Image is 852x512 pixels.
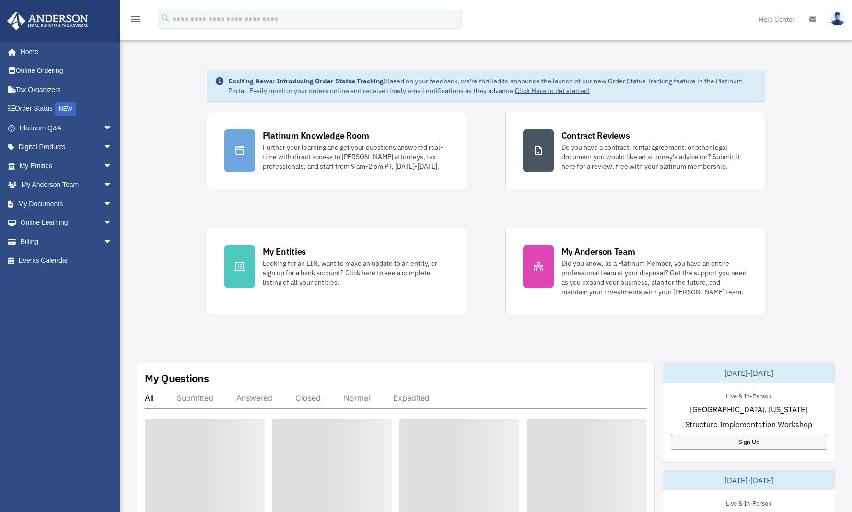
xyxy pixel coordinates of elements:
i: menu [129,13,141,25]
img: Anderson Advisors Platinum Portal [4,12,91,30]
a: Online Learningarrow_drop_down [7,213,127,233]
a: My Anderson Team Did you know, as a Platinum Member, you have an entire professional team at your... [505,228,766,314]
div: Expedited [393,393,430,403]
img: User Pic [830,12,845,26]
a: Events Calendar [7,251,127,270]
a: My Anderson Teamarrow_drop_down [7,175,127,195]
span: arrow_drop_down [103,118,122,138]
a: Billingarrow_drop_down [7,232,127,251]
div: My Questions [145,371,209,385]
a: Order StatusNEW [7,99,127,119]
div: Looking for an EIN, want to make an update to an entity, or sign up for a bank account? Click her... [263,258,449,287]
a: Contract Reviews Do you have a contract, rental agreement, or other legal document you would like... [505,112,766,189]
a: Platinum Q&Aarrow_drop_down [7,118,127,138]
span: arrow_drop_down [103,175,122,195]
div: Answered [236,393,272,403]
div: Based on your feedback, we're thrilled to announce the launch of our new Order Status Tracking fe... [228,76,758,95]
div: Did you know, as a Platinum Member, you have an entire professional team at your disposal? Get th... [561,258,748,297]
span: arrow_drop_down [103,194,122,214]
div: Contract Reviews [561,129,630,141]
a: Home [7,42,122,61]
i: search [160,13,171,23]
div: My Entities [263,245,306,257]
a: My Entities Looking for an EIN, want to make an update to an entity, or sign up for a bank accoun... [207,228,467,314]
a: Sign Up [671,434,827,450]
a: menu [129,17,141,25]
strong: Exciting News: Introducing Order Status Tracking! [228,77,385,85]
a: Tax Organizers [7,80,127,99]
span: arrow_drop_down [103,138,122,157]
div: [DATE]-[DATE] [663,363,835,383]
span: [GEOGRAPHIC_DATA], [US_STATE] [690,404,807,415]
div: Further your learning and get your questions answered real-time with direct access to [PERSON_NAM... [263,142,449,171]
a: Digital Productsarrow_drop_down [7,138,127,157]
div: Closed [295,393,321,403]
a: My Entitiesarrow_drop_down [7,156,127,175]
div: Live & In-Person [718,390,779,400]
span: arrow_drop_down [103,232,122,252]
span: Structure Implementation Workshop [685,419,812,430]
div: Normal [344,393,370,403]
a: Click Here to get started! [515,86,590,95]
div: NEW [55,102,76,116]
a: Online Ordering [7,61,127,81]
div: Submitted [177,393,213,403]
a: Platinum Knowledge Room Further your learning and get your questions answered real-time with dire... [207,112,467,189]
span: arrow_drop_down [103,156,122,176]
div: Live & In-Person [718,498,779,508]
div: Do you have a contract, rental agreement, or other legal document you would like an attorney's ad... [561,142,748,171]
div: All [145,393,154,403]
div: My Anderson Team [561,245,635,257]
div: Platinum Knowledge Room [263,129,369,141]
a: My Documentsarrow_drop_down [7,194,127,213]
span: arrow_drop_down [103,213,122,233]
div: [DATE]-[DATE] [663,471,835,490]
